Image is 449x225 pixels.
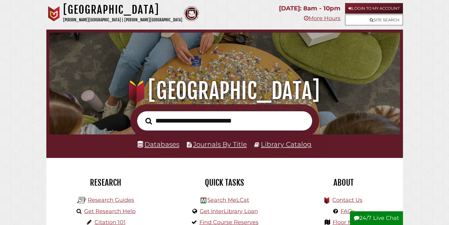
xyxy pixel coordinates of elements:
a: Login to My Account [345,3,403,14]
a: Site Search [345,15,403,25]
img: Calvin Theological Seminary [184,6,199,21]
a: Library Catalog [261,140,312,148]
p: [DATE]: 8am - 10pm [279,3,340,14]
i: Search [145,117,152,125]
a: Search MeLCat [207,197,249,203]
a: FAQs [340,208,355,215]
a: Research Guides [88,197,134,203]
a: Journals By Title [193,140,247,148]
img: Calvin University [46,6,62,21]
a: Contact Us [332,197,362,203]
a: Get Research Help [84,208,136,215]
img: Hekman Library Logo [201,198,206,203]
h1: [GEOGRAPHIC_DATA] [63,3,182,16]
h2: Quick Tasks [170,177,280,188]
a: Databases [137,140,179,148]
a: Get InterLibrary Loan [200,208,258,215]
h2: About [289,177,398,188]
h1: [GEOGRAPHIC_DATA] [56,77,393,104]
button: Search [142,116,155,126]
a: More Hours [304,15,340,22]
h2: Research [51,177,161,188]
img: Hekman Library Logo [77,196,86,205]
p: [PERSON_NAME][GEOGRAPHIC_DATA] | [PERSON_NAME][GEOGRAPHIC_DATA] [63,16,182,23]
